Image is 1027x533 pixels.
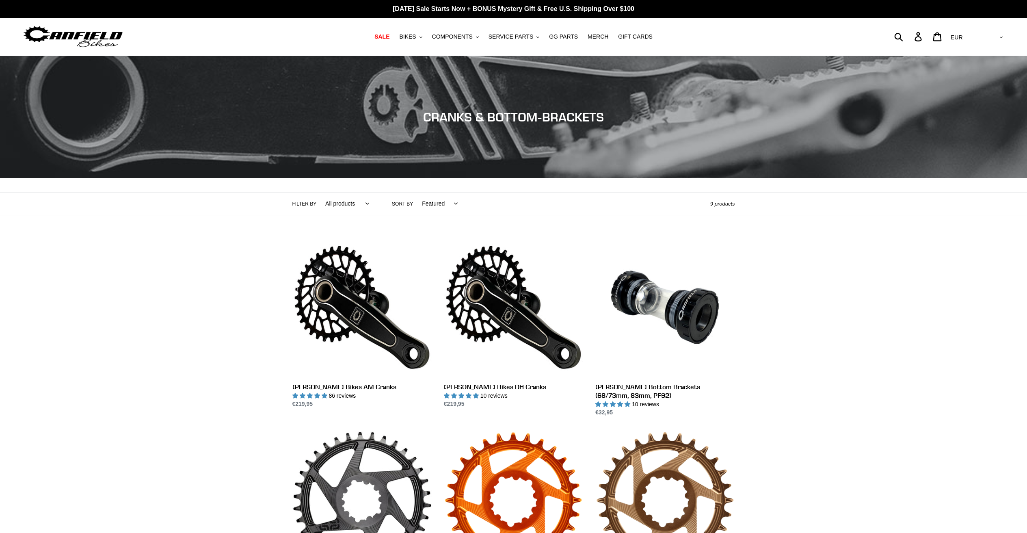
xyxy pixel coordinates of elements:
[549,33,578,40] span: GG PARTS
[423,110,604,124] span: CRANKS & BOTTOM-BRACKETS
[710,201,735,207] span: 9 products
[395,31,426,42] button: BIKES
[428,31,483,42] button: COMPONENTS
[292,200,317,208] label: Filter by
[399,33,416,40] span: BIKES
[484,31,543,42] button: SERVICE PARTS
[545,31,582,42] a: GG PARTS
[432,33,473,40] span: COMPONENTS
[614,31,657,42] a: GIFT CARDS
[392,200,413,208] label: Sort by
[588,33,608,40] span: MERCH
[22,24,124,50] img: Canfield Bikes
[584,31,612,42] a: MERCH
[489,33,533,40] span: SERVICE PARTS
[618,33,653,40] span: GIFT CARDS
[899,28,919,45] input: Search
[370,31,394,42] a: SALE
[374,33,389,40] span: SALE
